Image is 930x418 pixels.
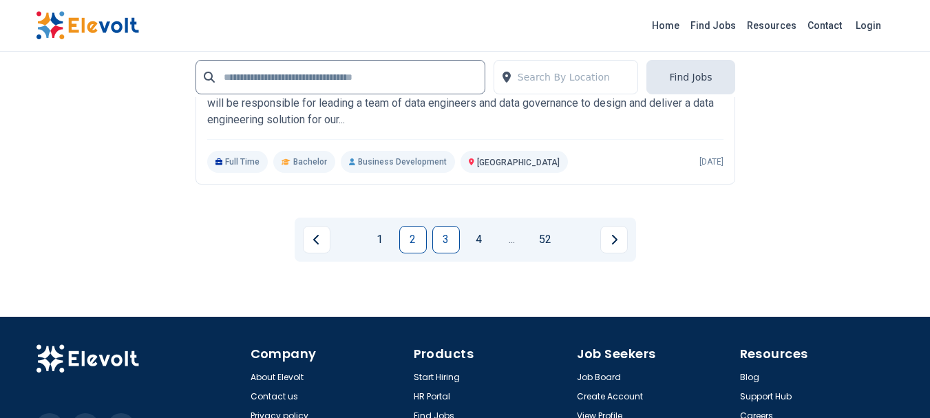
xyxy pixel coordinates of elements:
[251,372,304,383] a: About Elevolt
[646,60,735,94] button: Find Jobs
[802,14,847,36] a: Contact
[207,151,268,173] p: Full Time
[740,372,759,383] a: Blog
[577,391,643,402] a: Create Account
[577,372,621,383] a: Job Board
[465,226,493,253] a: Page 4
[414,344,569,364] h4: Products
[531,226,559,253] a: Page 52
[432,226,460,253] a: Page 3
[207,79,723,128] p: Purpose Reporting to the Head, Data, Analytics &amp; AI, the Head of Data Engineering &amp; Gover...
[251,344,405,364] h4: Company
[861,352,930,418] iframe: Chat Widget
[207,36,723,173] a: Kenya AirwaysSenior Manager – Data Engineering And GovernanceKenya AirwaysPurpose Reporting to th...
[341,151,455,173] p: Business Development
[36,344,139,373] img: Elevolt
[399,226,427,253] a: Page 2 is your current page
[498,226,526,253] a: Jump forward
[741,14,802,36] a: Resources
[685,14,741,36] a: Find Jobs
[646,14,685,36] a: Home
[600,226,628,253] a: Next page
[699,156,723,167] p: [DATE]
[414,372,460,383] a: Start Hiring
[36,11,139,40] img: Elevolt
[847,12,889,39] a: Login
[303,226,628,253] ul: Pagination
[293,156,327,167] span: Bachelor
[740,391,792,402] a: Support Hub
[740,344,895,364] h4: Resources
[577,344,732,364] h4: Job Seekers
[366,226,394,253] a: Page 1
[414,391,450,402] a: HR Portal
[303,226,330,253] a: Previous page
[251,391,298,402] a: Contact us
[477,158,560,167] span: [GEOGRAPHIC_DATA]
